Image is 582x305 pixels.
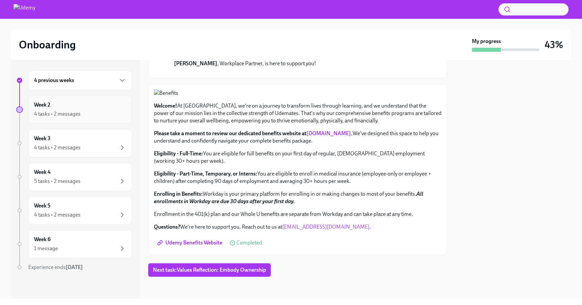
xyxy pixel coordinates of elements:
[34,168,51,176] h6: Week 4
[16,230,132,258] a: Week 61 message
[154,150,203,157] strong: Eligibility - Full-Time:
[34,202,51,209] h6: Week 5
[34,135,51,142] h6: Week 3
[154,150,442,165] p: You are eligible for full benefits on your first day of regular, [DEMOGRAPHIC_DATA] employment (w...
[66,264,83,270] strong: [DATE]
[174,60,217,67] strong: [PERSON_NAME]
[154,191,203,197] strong: Enrolling in Benefits:
[16,96,132,124] a: Week 24 tasks • 2 messages
[28,264,83,270] span: Experience ends
[16,129,132,157] a: Week 34 tasks • 2 messages
[34,110,80,118] div: 4 tasks • 2 messages
[154,130,442,145] p: We've designed this space to help you understand and confidently navigate your complete benefits ...
[16,196,132,225] a: Week 54 tasks • 2 messages
[34,144,80,151] div: 4 tasks • 2 messages
[154,190,442,205] p: Workday is your primary platform for enrolling in or making changes to most of your benefits.
[34,77,74,84] h6: 4 previous weeks
[13,4,35,15] img: Udemy
[34,245,58,252] div: 1 message
[28,71,132,90] div: 4 previous weeks
[153,267,266,273] span: Next task : Values Reflection: Embody Ownership
[16,163,132,191] a: Week 45 tasks • 2 messages
[34,211,80,219] div: 4 tasks • 2 messages
[236,240,262,245] span: Completed
[154,102,442,124] p: At [GEOGRAPHIC_DATA], we're on a journey to transform lives through learning, and we understand t...
[159,239,222,246] span: Udemy Benefits Website
[154,130,353,137] strong: Please take a moment to review our dedicated benefits website at .
[154,170,257,177] strong: Eligibility - Part-Time, Temporary, or Interns:
[154,236,227,250] a: Udemy Benefits Website
[154,170,442,185] p: You are eligible to enroll in medical insurance (employee-only or employee + children) after comp...
[282,224,369,230] a: [EMAIL_ADDRESS][DOMAIN_NAME]
[472,38,501,45] strong: My progress
[154,89,442,97] button: Zoom image
[154,223,442,231] p: We're here to support you. Reach out to us at .
[148,263,271,277] button: Next task:Values Reflection: Embody Ownership
[19,38,76,51] h2: Onboarding
[154,224,180,230] strong: Questions?
[545,39,563,51] h3: 43%
[306,130,351,137] a: [DOMAIN_NAME]
[154,211,442,218] p: Enrollment in the 401(k) plan and our Whole U benefits are separate from Workday and can take pla...
[34,101,50,109] h6: Week 2
[34,236,51,243] h6: Week 6
[34,178,80,185] div: 5 tasks • 2 messages
[174,60,431,67] p: , Workplace Partner, is here to support you!
[154,103,177,109] strong: Welcome!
